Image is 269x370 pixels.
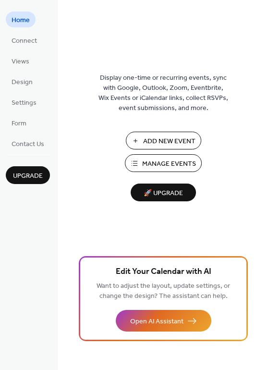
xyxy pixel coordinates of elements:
[136,187,190,200] span: 🚀 Upgrade
[130,317,183,327] span: Open AI Assistant
[12,119,26,129] span: Form
[143,136,196,147] span: Add New Event
[97,280,230,303] span: Want to adjust the layout, update settings, or change the design? The assistant can help.
[6,32,43,48] a: Connect
[98,73,228,113] span: Display one-time or recurring events, sync with Google, Outlook, Zoom, Eventbrite, Wix Events or ...
[125,154,202,172] button: Manage Events
[12,57,29,67] span: Views
[13,171,43,181] span: Upgrade
[142,159,196,169] span: Manage Events
[6,166,50,184] button: Upgrade
[6,94,42,110] a: Settings
[126,132,201,149] button: Add New Event
[116,265,211,279] span: Edit Your Calendar with AI
[12,98,37,108] span: Settings
[6,12,36,27] a: Home
[6,53,35,69] a: Views
[12,139,44,149] span: Contact Us
[6,74,38,89] a: Design
[12,36,37,46] span: Connect
[116,310,211,332] button: Open AI Assistant
[6,115,32,131] a: Form
[131,184,196,201] button: 🚀 Upgrade
[12,77,33,87] span: Design
[12,15,30,25] span: Home
[6,136,50,151] a: Contact Us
